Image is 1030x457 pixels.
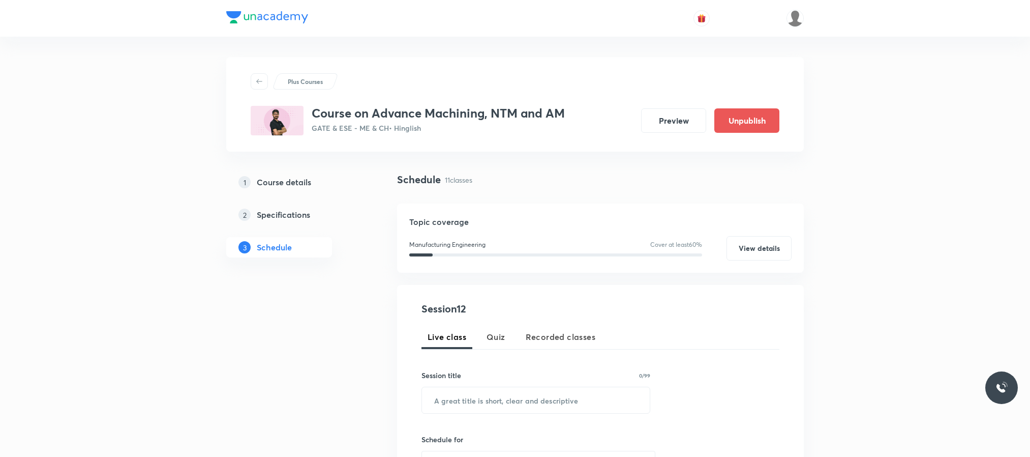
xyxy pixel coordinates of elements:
[409,216,792,228] h5: Topic coverage
[445,175,472,185] p: 11 classes
[995,382,1008,394] img: ttu
[421,370,461,381] h6: Session title
[257,209,310,221] h5: Specifications
[641,108,706,133] button: Preview
[238,241,251,253] p: 3
[226,205,365,225] a: 2Specifications
[650,240,702,249] p: Cover at least 60 %
[726,236,792,261] button: View details
[428,331,466,343] span: Live class
[422,387,650,413] input: A great title is short, clear and descriptive
[697,14,706,23] img: avatar
[288,77,323,86] p: Plus Courses
[238,176,251,188] p: 1
[693,10,710,26] button: avatar
[397,172,441,187] h4: Schedule
[226,11,308,23] img: Company Logo
[639,373,650,378] p: 0/99
[421,301,607,317] h4: Session 12
[226,11,308,26] a: Company Logo
[526,331,595,343] span: Recorded classes
[409,240,486,249] p: Manufacturing Engineering
[251,106,304,135] img: AD9E82EB-E5B4-43B7-B704-BE570A2A2BDB_plus.png
[786,10,804,27] img: Rajalakshmi
[257,176,311,188] h5: Course details
[238,209,251,221] p: 2
[487,331,505,343] span: Quiz
[312,123,565,133] p: GATE & ESE - ME & CH • Hinglish
[312,106,565,121] h3: Course on Advance Machining, NTM and AM
[257,241,292,253] h5: Schedule
[421,434,650,445] h6: Schedule for
[714,108,779,133] button: Unpublish
[226,172,365,192] a: 1Course details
